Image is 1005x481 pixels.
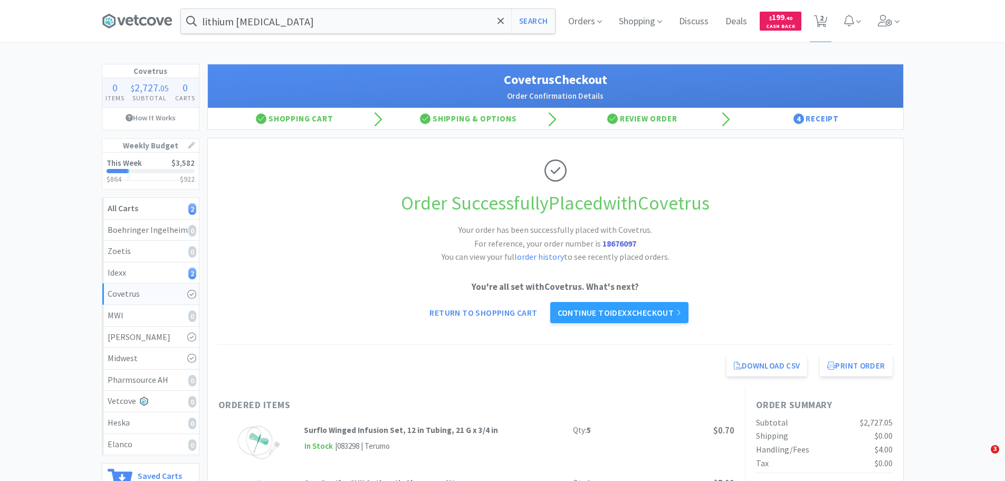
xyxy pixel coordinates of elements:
a: MWI0 [102,305,199,327]
a: Download CSV [726,355,808,376]
span: 0 [183,81,188,94]
h1: Order Successfully Placed with Covetrus [218,188,893,219]
span: $4.00 [875,444,893,455]
div: Shipping & Options [381,108,556,129]
strong: 5 [587,425,591,435]
button: Search [511,9,555,33]
div: [PERSON_NAME] [108,331,194,344]
h1: Ordered Items [218,398,535,413]
div: . [128,82,172,93]
img: 491605333c4d4e23bb824c64cdb9b06c_749342.png [236,424,282,461]
i: 0 [188,418,196,429]
h2: This Week [107,159,142,167]
span: $864 [107,174,121,184]
a: $199.40Cash Back [760,7,801,35]
a: Zoetis0 [102,241,199,262]
strong: 18676097 [602,238,636,249]
i: 0 [188,396,196,408]
span: 922 [184,174,195,184]
h6: Saved Carts [138,469,183,480]
div: Review Order [556,108,730,129]
a: Continue toIdexxcheckout [550,302,688,323]
span: 2,727 [135,81,158,94]
span: $3,582 [171,158,195,168]
p: You're all set with Covetrus . What's next? [218,280,893,294]
a: Elanco0 [102,434,199,455]
span: . 40 [784,15,792,22]
input: Search by item, sku, manufacturer, ingredient, size... [181,9,555,33]
h1: Weekly Budget [102,139,199,153]
div: Midwest [108,352,194,365]
span: $2,727.05 [860,417,893,428]
a: Discuss [675,17,713,26]
div: Pharmsource AH [108,373,194,387]
h4: Subtotal [128,93,172,103]
i: 0 [188,225,196,237]
a: Return to Shopping Cart [422,302,544,323]
span: 0 [112,81,118,94]
h4: Items [102,93,128,103]
strong: Surflo Winged Infusion Set, 12 in Tubing, 21 G x 3/4 in [304,425,498,435]
span: $ [769,15,772,22]
div: Vetcove [108,394,194,408]
div: Tax [756,457,769,470]
span: $0.70 [713,425,734,436]
a: 2 [810,18,831,27]
span: 199 [769,12,792,22]
a: Heska0 [102,412,199,434]
div: Qty: [573,424,591,437]
i: 0 [188,246,196,258]
a: [PERSON_NAME] [102,327,199,348]
h1: Covetrus Checkout [218,70,893,90]
h4: Carts [172,93,198,103]
div: Covetrus [108,287,194,301]
h2: Your order has been successfully placed with Covetrus. You can view your full to see recently pla... [397,223,714,264]
div: Zoetis [108,244,194,258]
div: Handling/Fees [756,443,809,457]
div: Receipt [729,108,903,129]
a: Vetcove0 [102,391,199,412]
span: Cash Back [766,24,795,31]
button: Print Order [820,355,892,376]
a: Pharmsource AH0 [102,370,199,391]
div: Heska [108,416,194,430]
a: order history [517,251,564,262]
span: $0.00 [875,430,893,441]
div: Subtotal [756,416,788,430]
i: 0 [188,375,196,386]
iframe: Intercom live chat [969,445,994,470]
a: Covetrus [102,284,199,305]
div: Elanco [108,438,194,451]
span: In Stock [304,440,333,453]
i: 0 [188,310,196,322]
i: 2 [188,268,196,279]
span: For reference, your order number is [474,238,636,249]
strong: All Carts [108,203,138,213]
span: $ [131,83,135,93]
i: 2 [188,203,196,215]
h1: Order Summary [756,398,893,413]
h3: $ [180,175,195,183]
div: MWI [108,309,194,323]
h1: Covetrus [102,64,199,78]
span: $0.00 [875,458,893,468]
a: Idexx2 [102,262,199,284]
span: 4 [793,114,804,124]
a: Midwest [102,348,199,370]
a: This Week$3,582$864$922 [102,153,199,189]
div: Boehringer Ingelheim [108,223,194,237]
div: Shipping [756,429,788,443]
div: Shopping Cart [208,108,382,129]
span: 3 [991,445,999,454]
a: Deals [721,17,751,26]
span: 05 [160,83,169,93]
a: All Carts2 [102,198,199,220]
div: Idexx [108,266,194,280]
i: 0 [188,439,196,451]
a: How It Works [102,108,199,128]
h2: Order Confirmation Details [218,90,893,102]
a: Boehringer Ingelheim0 [102,220,199,241]
div: | 083298 | Terumo [333,440,390,452]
